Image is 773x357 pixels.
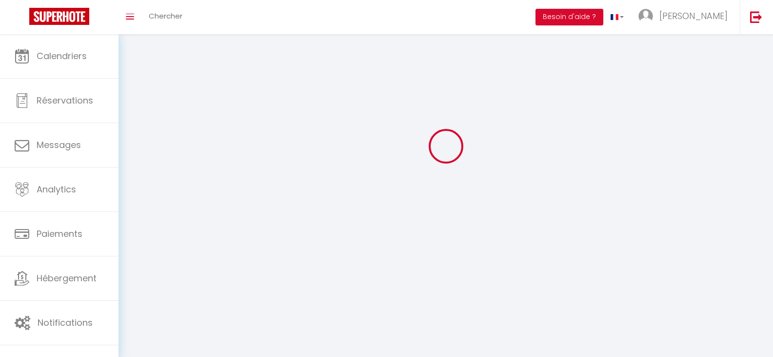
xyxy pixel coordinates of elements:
img: logout [750,11,762,23]
span: Hébergement [37,272,97,284]
span: Calendriers [37,50,87,62]
img: Super Booking [29,8,89,25]
img: ... [638,9,653,23]
button: Besoin d'aide ? [535,9,603,25]
span: Chercher [149,11,182,21]
span: Réservations [37,94,93,106]
span: Analytics [37,183,76,195]
span: Messages [37,139,81,151]
span: Notifications [38,316,93,329]
span: Paiements [37,228,82,240]
span: [PERSON_NAME] [659,10,728,22]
